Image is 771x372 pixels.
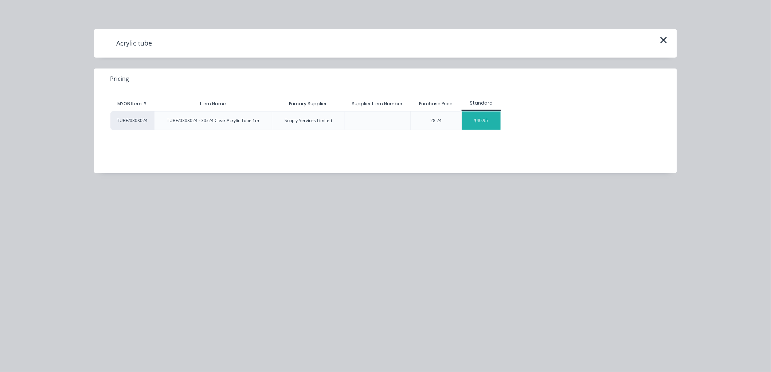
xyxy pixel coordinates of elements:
div: Supply Services Limited [285,117,332,124]
div: Item Name [194,95,232,113]
div: $40.95 [462,111,501,130]
div: Purchase Price [413,95,458,113]
span: Pricing [110,74,129,83]
div: TUBE/030X024 [110,111,154,130]
h4: Acrylic tube [105,36,163,50]
div: 28.24 [430,117,442,124]
div: TUBE/030X024 - 30x24 Clear Acrylic Tube 1m [167,117,259,124]
div: MYOB Item # [110,97,154,111]
div: Standard [462,100,501,106]
div: Primary Supplier [283,95,333,113]
div: Supplier Item Number [346,95,409,113]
